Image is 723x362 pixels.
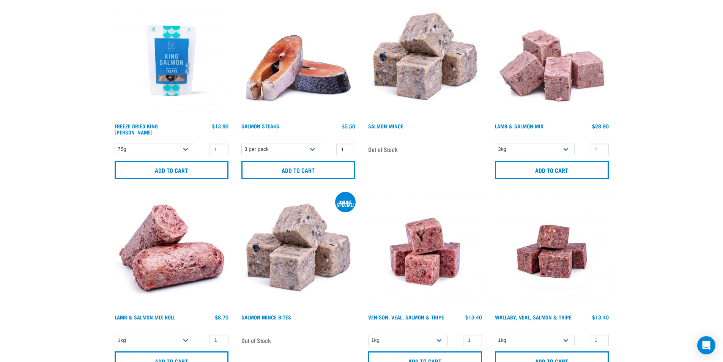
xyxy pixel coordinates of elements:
[592,123,609,129] div: $28.90
[239,2,357,119] img: 1148 Salmon Steaks 01
[115,316,175,318] a: Lamb & Salmon Mix Roll
[495,161,609,179] input: Add to cart
[495,316,572,318] a: Wallaby, Veal, Salmon & Tripe
[212,123,228,129] div: $13.90
[366,193,484,310] img: Venison Veal Salmon Tripe 1621
[495,125,543,127] a: Lamb & Salmon Mix
[342,123,355,129] div: $5.50
[590,335,609,346] input: 1
[115,161,228,179] input: Add to cart
[215,314,228,320] div: $8.70
[590,144,609,155] input: 1
[368,144,398,155] span: Out of Stock
[241,161,355,179] input: Add to cart
[368,316,444,318] a: Venison, Veal, Salmon & Tripe
[493,2,611,119] img: 1029 Lamb Salmon Mix 01
[465,314,482,320] div: $13.40
[592,314,609,320] div: $13.40
[209,144,228,155] input: 1
[239,193,357,310] img: 1141 Salmon Mince 01
[493,193,611,310] img: Wallaby Veal Salmon Tripe 1642
[209,335,228,346] input: 1
[115,125,158,133] a: Freeze Dried King [PERSON_NAME]
[113,193,230,310] img: 1261 Lamb Salmon Roll 01
[697,336,715,354] div: Open Intercom Messenger
[241,316,291,318] a: Salmon Mince Bites
[463,335,482,346] input: 1
[335,201,356,206] div: ONLINE SPECIAL!
[336,144,355,155] input: 1
[113,2,230,119] img: RE Product Shoot 2023 Nov8584
[241,125,279,127] a: Salmon Steaks
[366,2,484,119] img: 1141 Salmon Mince 01
[241,335,271,346] span: Out of Stock
[368,125,403,127] a: Salmon Mince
